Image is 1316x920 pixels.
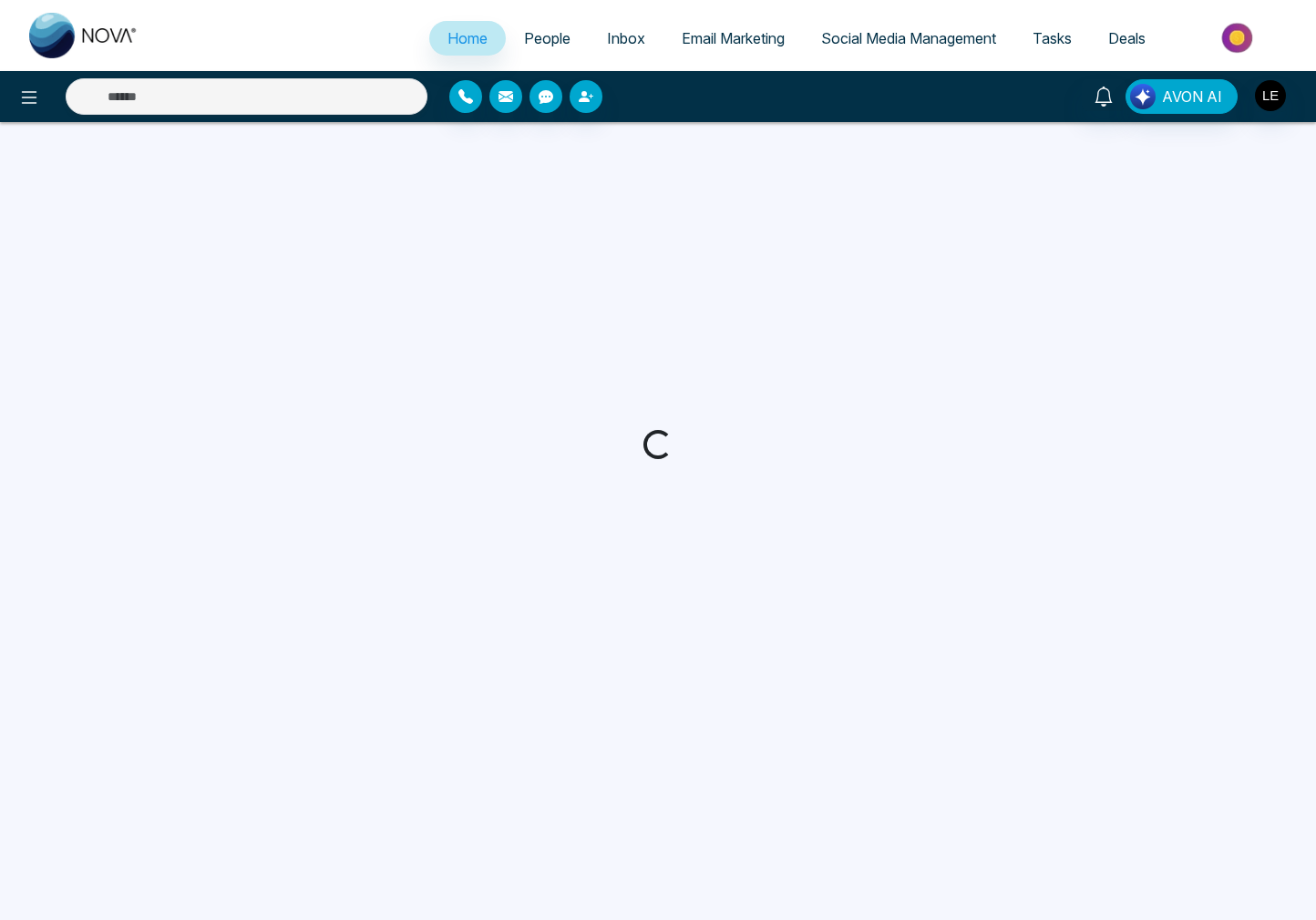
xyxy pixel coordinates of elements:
[663,21,803,56] a: Email Marketing
[524,29,571,47] span: People
[1162,86,1222,107] span: AVON AI
[1108,29,1146,47] span: Deals
[682,29,785,47] span: Email Marketing
[589,21,663,56] a: Inbox
[1033,29,1072,47] span: Tasks
[447,29,488,47] span: Home
[1014,21,1090,56] a: Tasks
[29,13,139,58] img: Nova CRM Logo
[803,21,1014,56] a: Social Media Management
[429,21,506,56] a: Home
[607,29,645,47] span: Inbox
[1130,84,1156,109] img: Lead Flow
[1126,79,1238,114] button: AVON AI
[1173,17,1305,58] img: Market-place.gif
[506,21,589,56] a: People
[1255,80,1286,111] img: User Avatar
[1090,21,1164,56] a: Deals
[821,29,996,47] span: Social Media Management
